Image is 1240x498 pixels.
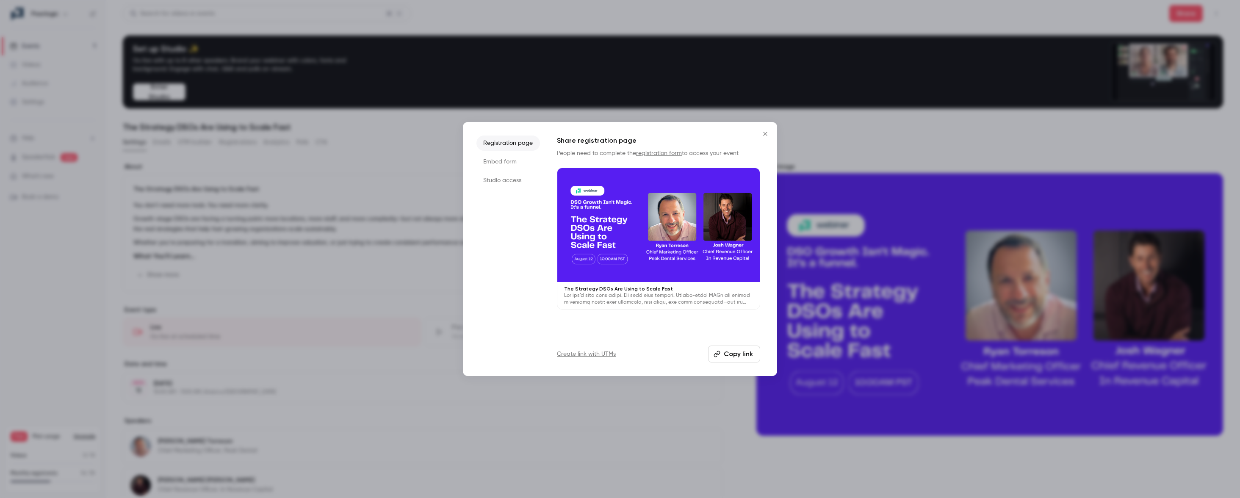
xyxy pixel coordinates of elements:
[564,292,753,306] p: Lor ips’d sita cons adipi. Eli sedd eius tempori. Utlabo-etdol MAGn ali enimad m veniamq nostr: e...
[476,136,540,151] li: Registration page
[557,350,616,358] a: Create link with UTMs
[557,168,760,310] a: The Strategy DSOs Are Using to Scale FastLor ips’d sita cons adipi. Eli sedd eius tempori. Utlabo...
[557,149,760,158] p: People need to complete the to access your event
[476,173,540,188] li: Studio access
[708,346,760,362] button: Copy link
[564,285,753,292] p: The Strategy DSOs Are Using to Scale Fast
[757,125,774,142] button: Close
[476,154,540,169] li: Embed form
[557,136,760,146] h1: Share registration page
[636,150,682,156] a: registration form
